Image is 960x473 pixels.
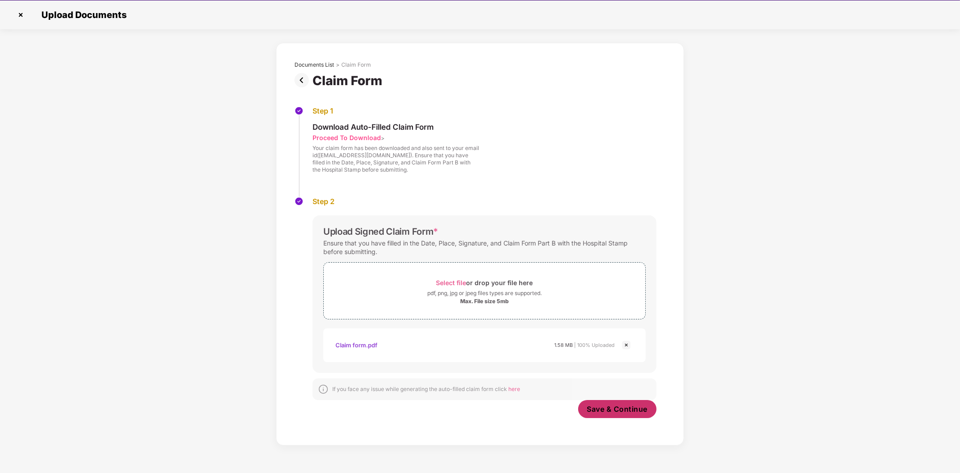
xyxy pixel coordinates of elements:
[335,337,377,353] div: Claim form.pdf
[578,400,657,418] button: Save & Continue
[324,269,645,312] span: Select fileor drop your file herepdf, png, jpg or jpeg files types are supported.Max. File size 5mb
[574,342,615,348] span: | 100% Uploaded
[294,106,303,115] img: svg+xml;base64,PHN2ZyBpZD0iU3RlcC1Eb25lLTMyeDMyIiB4bWxucz0iaHR0cDovL3d3dy53My5vcmcvMjAwMC9zdmciIH...
[294,197,303,206] img: svg+xml;base64,PHN2ZyBpZD0iU3RlcC1Eb25lLTMyeDMyIiB4bWxucz0iaHR0cDovL3d3dy53My5vcmcvMjAwMC9zdmciIH...
[312,106,479,116] div: Step 1
[294,73,312,87] img: svg+xml;base64,PHN2ZyBpZD0iUHJldi0zMngzMiIgeG1sbnM9Imh0dHA6Ly93d3cudzMub3JnLzIwMDAvc3ZnIiB3aWR0aD...
[508,386,520,392] span: here
[323,226,438,237] div: Upload Signed Claim Form
[312,73,386,88] div: Claim Form
[427,289,542,298] div: pdf, png, jpg or jpeg files types are supported.
[312,133,381,142] div: Proceed To Download
[14,8,28,22] img: svg+xml;base64,PHN2ZyBpZD0iQ3Jvc3MtMzJ4MzIiIHhtbG5zPSJodHRwOi8vd3d3LnczLm9yZy8yMDAwL3N2ZyIgd2lkdG...
[336,61,340,68] div: >
[312,197,657,206] div: Step 2
[460,298,509,305] div: Max. File size 5mb
[312,122,479,132] div: Download Auto-Filled Claim Form
[341,61,371,68] div: Claim Form
[436,277,533,289] div: or drop your file here
[294,61,334,68] div: Documents List
[587,404,648,414] span: Save & Continue
[318,384,329,395] img: svg+xml;base64,PHN2ZyBpZD0iSW5mb18tXzMyeDMyIiBkYXRhLW5hbWU9IkluZm8gLSAzMngzMiIgeG1sbnM9Imh0dHA6Ly...
[436,279,466,287] span: Select file
[312,145,479,173] div: Your claim form has been downloaded and also sent to your email id([EMAIL_ADDRESS][DOMAIN_NAME])....
[381,135,385,141] span: >
[621,340,632,350] img: svg+xml;base64,PHN2ZyBpZD0iQ3Jvc3MtMjR4MjQiIHhtbG5zPSJodHRwOi8vd3d3LnczLm9yZy8yMDAwL3N2ZyIgd2lkdG...
[32,9,131,20] span: Upload Documents
[554,342,573,348] span: 1.58 MB
[332,386,520,393] div: If you face any issue while generating the auto-filled claim form click
[323,237,646,258] div: Ensure that you have filled in the Date, Place, Signature, and Claim Form Part B with the Hospita...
